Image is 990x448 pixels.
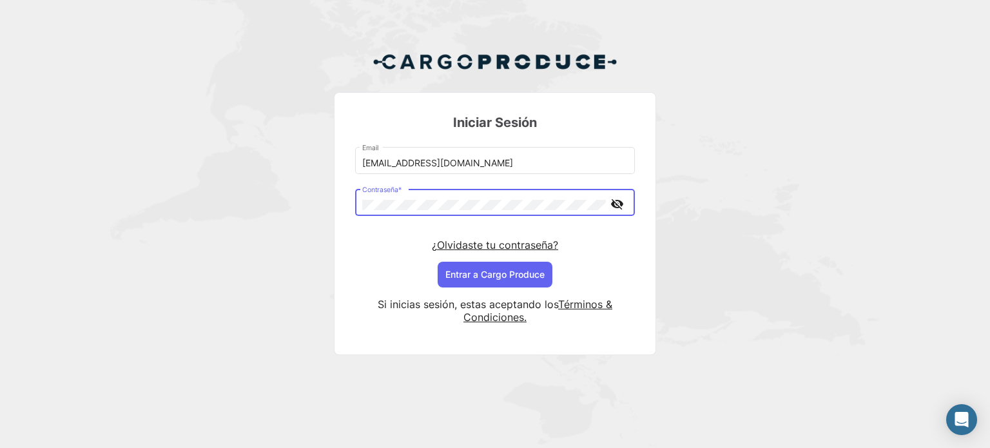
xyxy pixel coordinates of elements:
[463,298,612,324] a: Términos & Condiciones.
[946,404,977,435] div: Abrir Intercom Messenger
[362,158,628,169] input: Email
[438,262,552,287] button: Entrar a Cargo Produce
[609,196,625,212] mat-icon: visibility_off
[373,46,617,77] img: Cargo Produce Logo
[355,113,635,131] h3: Iniciar Sesión
[378,298,558,311] span: Si inicias sesión, estas aceptando los
[432,239,558,251] a: ¿Olvidaste tu contraseña?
